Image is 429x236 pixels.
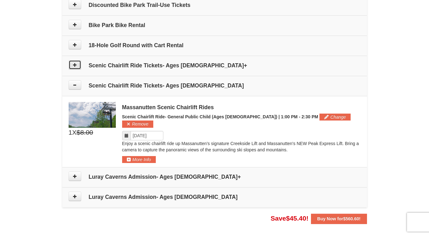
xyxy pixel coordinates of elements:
h4: Luray Caverns Admission- Ages [DEMOGRAPHIC_DATA] [69,194,361,200]
button: More Info [122,156,156,163]
h4: Luray Caverns Admission- Ages [DEMOGRAPHIC_DATA]+ [69,174,361,180]
strong: Buy Now for ! [317,216,361,221]
span: Scenic Chairlift Ride- General Public Child (Ages [DEMOGRAPHIC_DATA]) | 1:00 PM - 2:30 PM [122,114,318,119]
h4: Bike Park Bike Rental [69,22,361,28]
span: $45.40 [286,215,306,222]
span: $8.00 [76,128,93,137]
span: $560.60 [343,216,359,221]
h4: Discounted Bike Park Trail-Use Tickets [69,2,361,8]
div: Massanutten Scenic Chairlift Rides [122,104,361,110]
img: 24896431-9-664d1467.jpg [69,102,116,128]
h4: Scenic Chairlift Ride Tickets- Ages [DEMOGRAPHIC_DATA] [69,82,361,89]
button: Change [319,114,351,121]
p: Enjoy a scenic chairlift ride up Massanutten’s signature Creekside Lift and Massanutten's NEW Pea... [122,140,361,153]
span: 1 [69,128,72,137]
h4: 18-Hole Golf Round with Cart Rental [69,42,361,48]
span: Save ! [271,215,308,222]
button: Buy Now for$560.60! [311,214,367,224]
button: Remove [122,121,153,127]
h4: Scenic Chairlift Ride Tickets- Ages [DEMOGRAPHIC_DATA]+ [69,62,361,69]
span: X [72,128,76,137]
